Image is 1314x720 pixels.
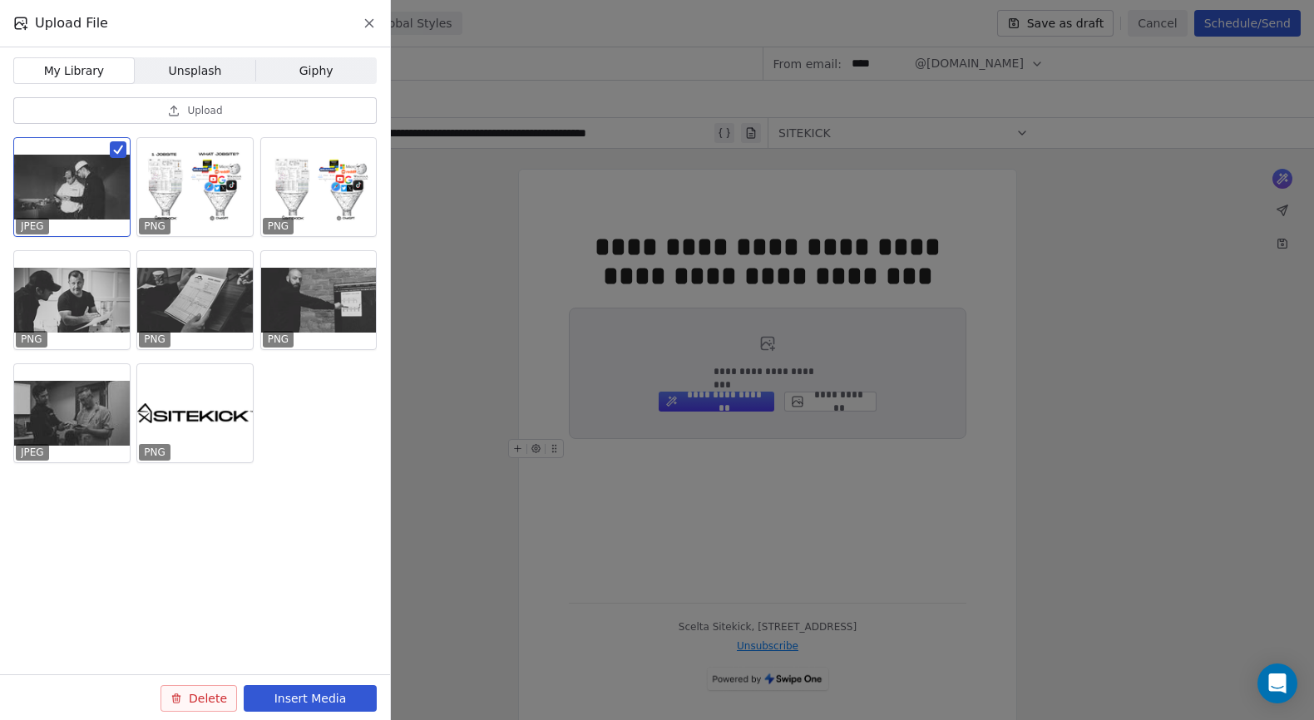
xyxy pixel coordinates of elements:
p: PNG [268,219,289,233]
button: Upload [13,97,377,124]
p: PNG [144,446,165,459]
p: JPEG [21,219,44,233]
p: PNG [144,219,165,233]
button: Insert Media [244,685,377,712]
p: PNG [144,333,165,346]
p: PNG [268,333,289,346]
p: PNG [21,333,42,346]
span: Unsplash [169,62,222,80]
span: Giphy [299,62,333,80]
span: Upload File [35,13,108,33]
p: JPEG [21,446,44,459]
div: Open Intercom Messenger [1257,663,1297,703]
span: Upload [187,104,222,117]
button: Delete [161,685,237,712]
